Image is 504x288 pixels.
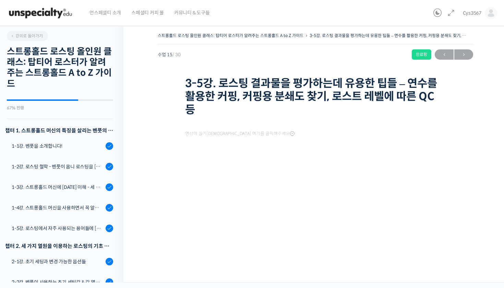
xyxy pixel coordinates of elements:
span: ← [435,50,454,59]
div: 1-2강. 로스팅 철학 - 벤풋이 옴니 로스팅을 [DATE] 않는 이유 [12,163,104,170]
span: / 30 [172,52,181,58]
h3: 챕터 1. 스트롱홀드 머신의 특징을 살리는 벤풋의 로스팅 방식 [5,126,113,135]
span: 영상이 끊기[DEMOGRAPHIC_DATA] 여기를 클릭해주세요 [185,131,295,136]
a: 강의로 돌아가기 [7,31,48,41]
div: 챕터 2. 세 가지 열원을 이용하는 로스팅의 기초 설계 [5,241,113,251]
div: 1-4강. 스트롱홀드 머신을 사용하면서 꼭 알고 있어야 할 유의사항 [12,204,104,212]
div: 2-1강. 초기 세팅과 변경 가능한 옵션들 [12,258,104,265]
span: Cys3567 [463,10,481,16]
span: 강의로 돌아가기 [10,33,43,38]
a: ←이전 [435,49,454,60]
a: 스트롱홀드 로스팅 올인원 클래스: 탑티어 로스터가 알려주는 스트롱홀드 A to Z 가이드 [158,33,303,38]
a: 다음→ [454,49,473,60]
h2: 스트롱홀드 로스팅 올인원 클래스: 탑티어 로스터가 알려주는 스트롱홀드 A to Z 가이드 [7,46,113,89]
div: 완료함 [412,49,431,60]
div: 1-3강. 스트롱홀드 머신에 [DATE] 이해 - 세 가지 열원이 만들어내는 변화 [12,183,104,191]
span: 수업 15 [158,52,181,57]
h1: 3-5강. 로스팅 결과물을 평가하는데 유용한 팁들 – 연수를 활용한 커핑, 커핑용 분쇄도 찾기, 로스트 레벨에 따른 QC 등 [185,77,446,116]
span: → [454,50,473,59]
div: 67% 진행 [7,106,113,110]
div: 2-2강. 벤풋이 사용하는 초기 세팅값 & 각 열원이 하는 역할 [12,278,104,286]
div: 1-5강. 로스팅에서 자주 사용되는 용어들에 [DATE] 이해 [12,225,104,232]
div: 1-1강. 벤풋을 소개합니다! [12,142,104,150]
